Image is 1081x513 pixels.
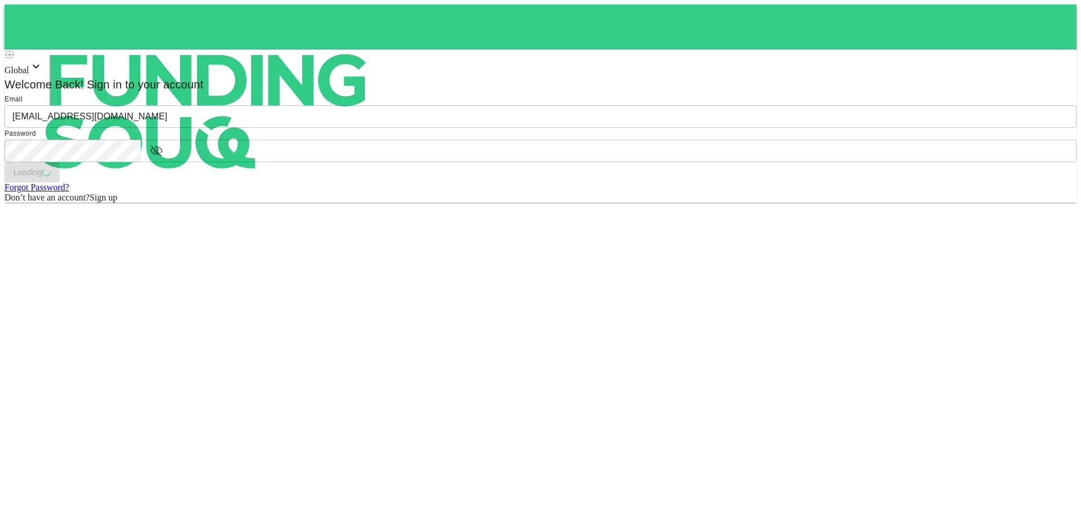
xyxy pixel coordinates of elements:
[5,95,23,103] span: Email
[5,182,69,192] a: Forgot Password?
[5,105,1076,128] input: email
[90,193,117,202] span: Sign up
[5,140,141,162] input: password
[5,130,36,137] span: Password
[5,60,1076,75] div: Global
[5,78,84,91] span: Welcome Back!
[5,193,90,202] span: Don’t have an account?
[5,5,410,218] img: logo
[5,5,1076,50] a: logo
[84,78,204,91] span: Sign in to your account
